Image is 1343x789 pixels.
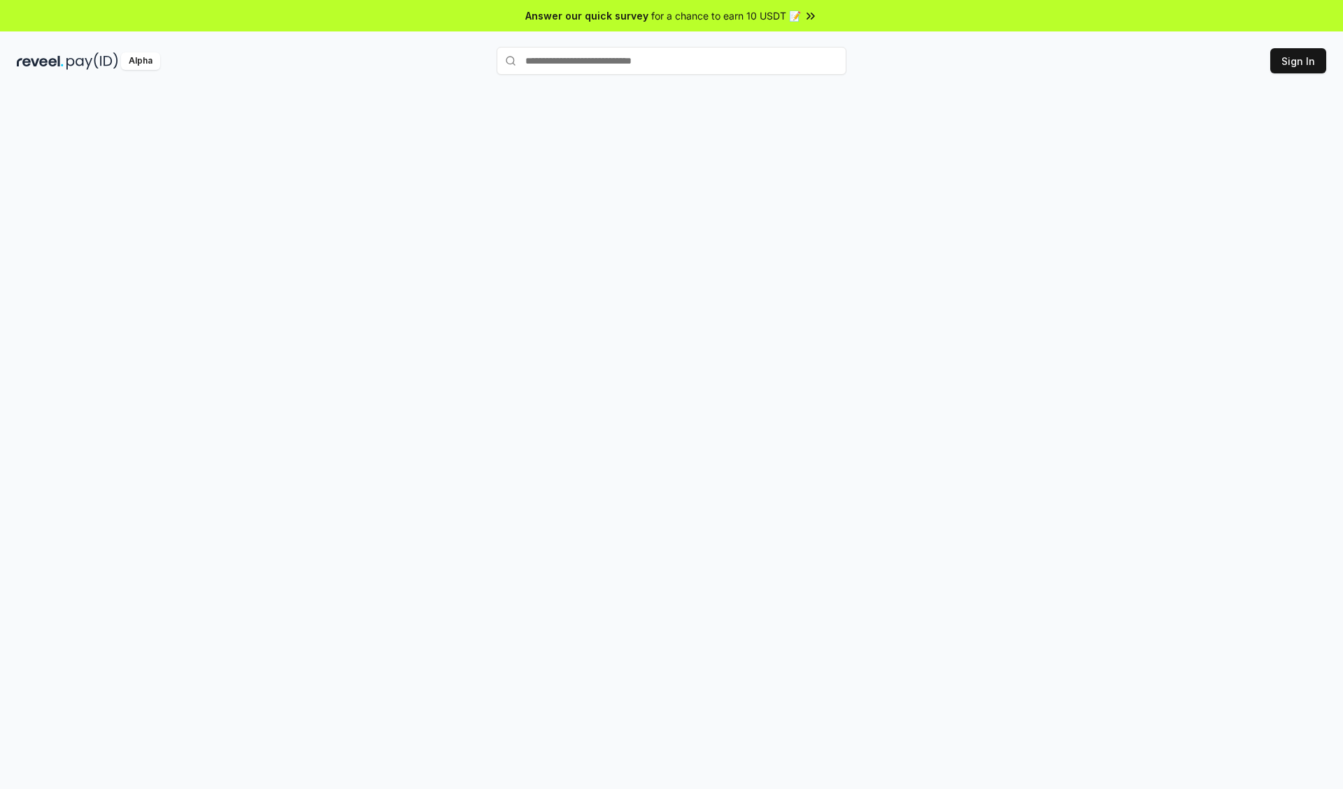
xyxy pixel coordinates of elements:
span: Answer our quick survey [525,8,648,23]
button: Sign In [1270,48,1326,73]
img: pay_id [66,52,118,70]
img: reveel_dark [17,52,64,70]
div: Alpha [121,52,160,70]
span: for a chance to earn 10 USDT 📝 [651,8,801,23]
